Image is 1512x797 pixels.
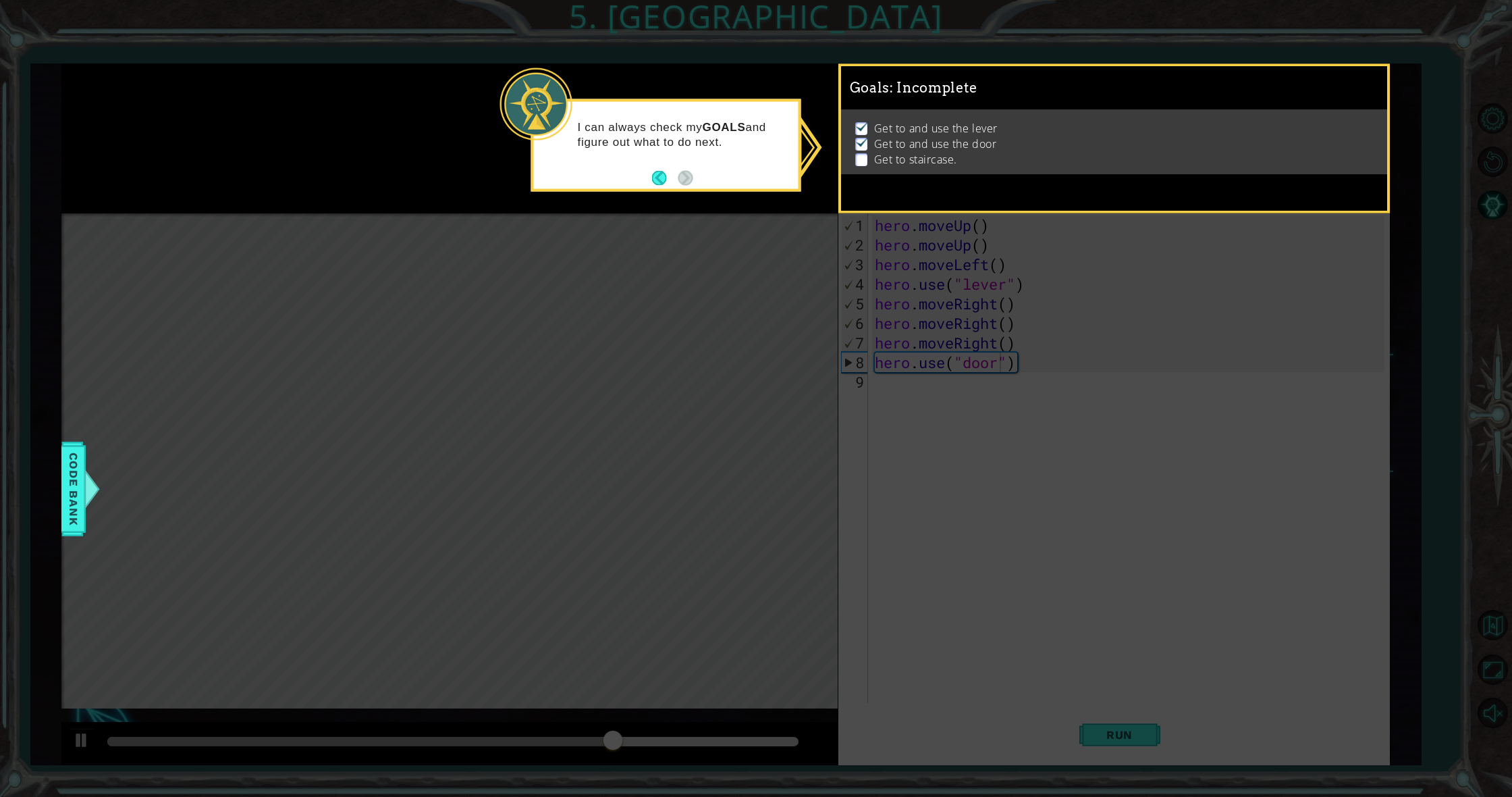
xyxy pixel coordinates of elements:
[850,80,977,97] span: Goals
[874,121,998,136] p: Get to and use the lever
[678,170,693,185] button: Next
[874,152,957,167] p: Get to staircase.
[702,120,745,133] strong: GOALS
[63,448,84,530] span: Code Bank
[855,136,869,147] img: Check mark for checkbox
[874,136,997,151] p: Get to and use the door
[855,121,869,132] img: Check mark for checkbox
[652,170,678,185] button: Back
[890,80,977,96] span: : Incomplete
[578,120,789,149] p: I can always check my and figure out what to do next.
